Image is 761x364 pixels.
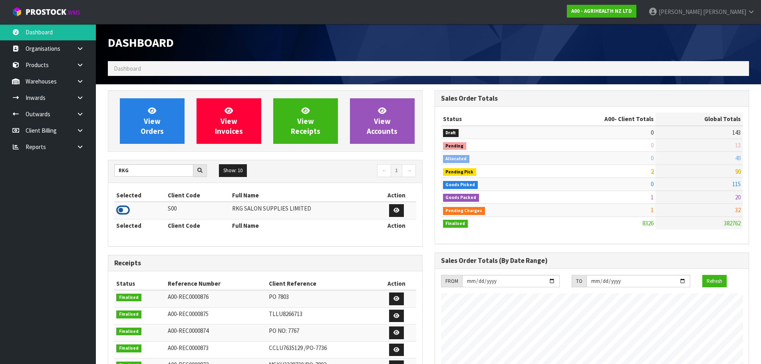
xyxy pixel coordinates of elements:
span: TLLU8266713 [269,310,302,318]
th: Client Code [166,189,230,202]
th: Client Code [166,219,230,232]
strong: A00 - AGRIHEALTH NZ LTD [571,8,632,14]
td: S00 [166,202,230,219]
span: PO 7803 [269,293,289,300]
span: A00-REC0000874 [168,327,209,334]
h3: Sales Order Totals (By Date Range) [441,257,743,265]
th: Action [377,277,416,290]
span: 90 [735,167,741,175]
span: [PERSON_NAME] [703,8,746,16]
span: PO NO: 7767 [269,327,299,334]
span: Allocated [443,155,470,163]
span: 2 [651,167,654,175]
th: Reference Number [166,277,267,290]
span: 0 [651,180,654,188]
th: Status [114,277,166,290]
a: ← [377,164,391,177]
span: View Accounts [367,106,397,136]
button: Show: 10 [219,164,247,177]
div: TO [572,275,586,288]
span: A00-REC0000876 [168,293,209,300]
a: → [402,164,416,177]
a: ViewAccounts [350,98,415,144]
th: Selected [114,189,166,202]
span: 1 [651,206,654,214]
span: 20 [735,193,741,201]
h3: Sales Order Totals [441,95,743,102]
td: RKG SALON SUPPLIES LIMITED [230,202,377,219]
th: Status [441,113,541,125]
h3: Receipts [114,259,416,267]
a: A00 - AGRIHEALTH NZ LTD [567,5,636,18]
th: Global Totals [656,113,743,125]
a: ViewReceipts [273,98,338,144]
th: Full Name [230,219,377,232]
span: 1 [651,193,654,201]
small: WMS [68,9,80,16]
span: 115 [732,180,741,188]
span: 143 [732,129,741,136]
span: Finalised [116,344,141,352]
span: CCLU7635129 /PO-7736 [269,344,327,352]
a: ViewOrders [120,98,185,144]
span: View Invoices [215,106,243,136]
span: 48 [735,154,741,162]
span: Goods Picked [443,181,478,189]
span: Dashboard [114,65,141,72]
th: Full Name [230,189,377,202]
span: Pending Pick [443,168,477,176]
th: - Client Totals [540,113,656,125]
img: cube-alt.png [12,7,22,17]
span: 0 [651,154,654,162]
span: Dashboard [108,35,174,50]
span: Finalised [116,310,141,318]
span: View Orders [141,106,164,136]
span: [PERSON_NAME] [659,8,702,16]
span: Goods Packed [443,194,479,202]
span: 382762 [724,219,741,227]
button: Refresh [702,275,727,288]
span: Finalised [116,294,141,302]
span: Finalised [116,328,141,336]
span: ProStock [26,7,66,17]
th: Action [377,189,416,202]
span: 32 [735,206,741,214]
span: 8326 [642,219,654,227]
input: Search clients [114,164,193,177]
span: A00-REC0000873 [168,344,209,352]
span: Draft [443,129,459,137]
span: 0 [651,141,654,149]
span: View Receipts [291,106,320,136]
a: ViewInvoices [197,98,261,144]
th: Action [377,219,416,232]
span: A00 [604,115,614,123]
span: A00-REC0000875 [168,310,209,318]
th: Selected [114,219,166,232]
nav: Page navigation [271,164,416,178]
a: 1 [391,164,402,177]
span: Pending Charges [443,207,485,215]
span: 13 [735,141,741,149]
span: 0 [651,129,654,136]
div: FROM [441,275,462,288]
span: Pending [443,142,467,150]
th: Client Reference [267,277,377,290]
span: Finalised [443,220,468,228]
